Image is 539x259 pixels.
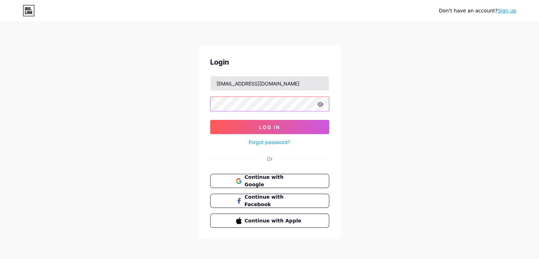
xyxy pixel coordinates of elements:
[210,120,329,134] button: Log In
[210,174,329,188] button: Continue with Google
[267,155,273,162] div: Or
[259,124,280,130] span: Log In
[210,194,329,208] button: Continue with Facebook
[249,138,290,146] a: Forgot password?
[210,57,329,67] div: Login
[439,7,516,15] div: Don't have an account?
[245,193,303,208] span: Continue with Facebook
[210,214,329,228] button: Continue with Apple
[245,217,303,225] span: Continue with Apple
[210,76,329,90] input: Username
[498,8,516,13] a: Sign up
[245,173,303,188] span: Continue with Google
